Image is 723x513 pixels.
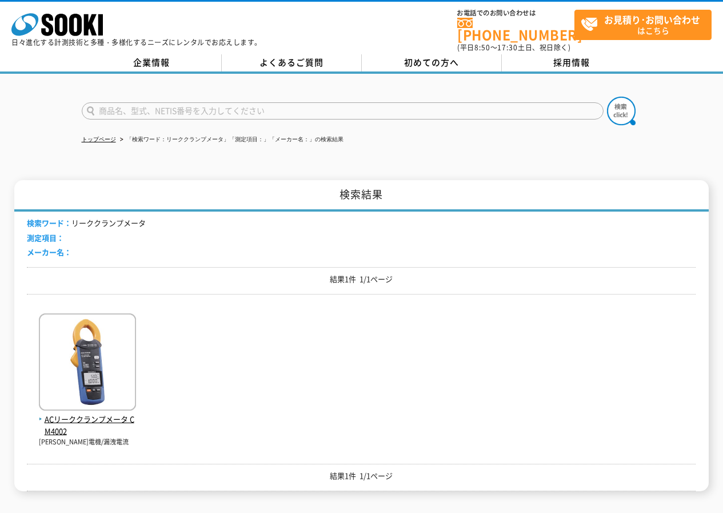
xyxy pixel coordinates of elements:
a: 企業情報 [82,54,222,71]
a: よくあるご質問 [222,54,362,71]
span: はこちら [581,10,711,39]
span: ACリーククランプメータ CM4002 [39,413,136,438]
span: 測定項目： [27,232,64,243]
span: 初めての方へ [404,56,459,69]
a: 採用情報 [502,54,642,71]
strong: お見積り･お問い合わせ [604,13,700,26]
li: 「検索ワード：リーククランプメータ」「測定項目：」「メーカー名：」の検索結果 [118,134,343,146]
a: トップページ [82,136,116,142]
p: 結果1件 1/1ページ [27,273,696,285]
a: ACリーククランプメータ CM4002 [39,401,136,437]
p: 日々進化する計測技術と多種・多様化するニーズにレンタルでお応えします。 [11,39,262,46]
h1: 検索結果 [14,180,708,212]
span: (平日 ～ 土日、祝日除く) [457,42,570,53]
p: [PERSON_NAME]電機/漏洩電流 [39,438,136,447]
p: 結果1件 1/1ページ [27,470,696,482]
span: メーカー名： [27,246,71,257]
span: 8:50 [474,42,490,53]
li: リーククランプメータ [27,217,146,229]
img: btn_search.png [607,97,636,125]
span: 検索ワード： [27,217,71,228]
a: 初めての方へ [362,54,502,71]
img: CM4002 [39,313,136,413]
span: お電話でのお問い合わせは [457,10,574,17]
a: [PHONE_NUMBER] [457,18,574,41]
span: 17:30 [497,42,518,53]
a: お見積り･お問い合わせはこちら [574,10,712,40]
input: 商品名、型式、NETIS番号を入力してください [82,102,604,120]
